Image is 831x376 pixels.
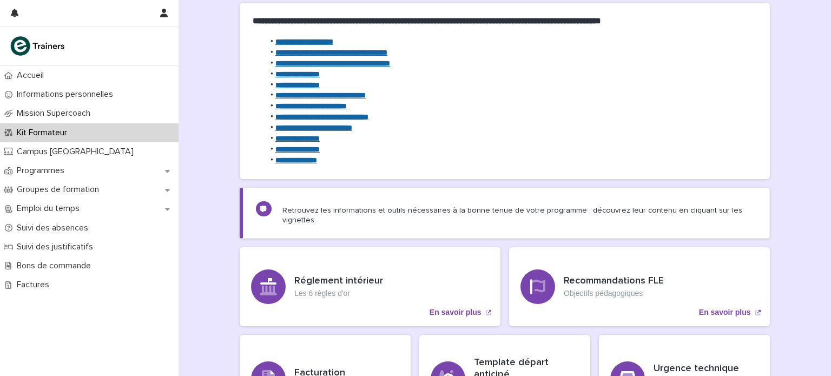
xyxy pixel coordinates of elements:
[294,275,383,287] h3: Réglement intérieur
[699,308,751,317] p: En savoir plus
[12,70,52,81] p: Accueil
[654,363,759,375] h3: Urgence technique
[12,166,73,176] p: Programmes
[294,289,383,298] p: Les 6 règles d'or
[564,275,664,287] h3: Recommandations FLE
[564,289,664,298] p: Objectifs pédagogiques
[430,308,482,317] p: En savoir plus
[12,108,99,118] p: Mission Supercoach
[12,89,122,100] p: Informations personnelles
[12,147,142,157] p: Campus [GEOGRAPHIC_DATA]
[12,128,76,138] p: Kit Formateur
[12,242,102,252] p: Suivi des justificatifs
[12,203,88,214] p: Emploi du temps
[12,280,58,290] p: Factures
[509,247,770,326] a: En savoir plus
[9,35,68,57] img: K0CqGN7SDeD6s4JG8KQk
[12,261,100,271] p: Bons de commande
[12,184,108,195] p: Groupes de formation
[240,247,500,326] a: En savoir plus
[12,223,97,233] p: Suivi des absences
[282,206,756,225] p: Retrouvez les informations et outils nécessaires à la bonne tenue de votre programme : découvrez ...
